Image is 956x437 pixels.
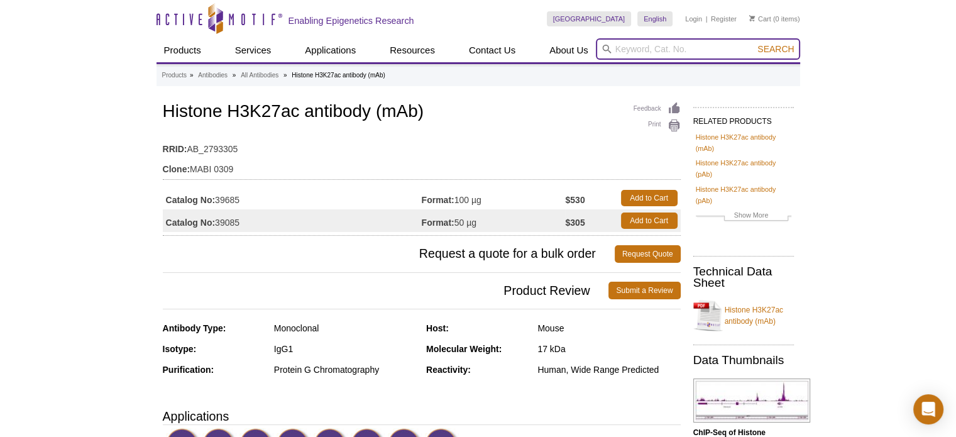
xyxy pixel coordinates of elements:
[426,365,471,375] strong: Reactivity:
[693,266,794,289] h2: Technical Data Sheet
[157,38,209,62] a: Products
[163,143,187,155] strong: RRID:
[749,14,771,23] a: Cart
[913,394,943,424] div: Open Intercom Messenger
[288,15,414,26] h2: Enabling Epigenetics Research
[163,282,609,299] span: Product Review
[228,38,279,62] a: Services
[693,355,794,366] h2: Data Thumbnails
[615,245,681,263] a: Request Quote
[749,11,800,26] li: (0 items)
[696,157,791,180] a: Histone H3K27ac antibody (pAb)
[621,213,678,229] a: Add to Cart
[696,131,791,154] a: Histone H3K27ac antibody (mAb)
[163,136,681,156] td: AB_2793305
[547,11,632,26] a: [GEOGRAPHIC_DATA]
[565,194,585,206] strong: $530
[163,245,615,263] span: Request a quote for a bulk order
[693,297,794,335] a: Histone H3K27ac antibody (mAb)
[422,187,566,209] td: 100 µg
[382,38,442,62] a: Resources
[163,163,190,175] strong: Clone:
[754,43,798,55] button: Search
[166,194,216,206] strong: Catalog No:
[163,365,214,375] strong: Purification:
[422,217,454,228] strong: Format:
[233,72,236,79] li: »
[711,14,737,23] a: Register
[274,364,417,375] div: Protein G Chromatography
[634,102,681,116] a: Feedback
[637,11,673,26] a: English
[163,344,197,354] strong: Isotype:
[596,38,800,60] input: Keyword, Cat. No.
[163,209,422,232] td: 39085
[634,119,681,133] a: Print
[292,72,385,79] li: Histone H3K27ac antibody (mAb)
[163,102,681,123] h1: Histone H3K27ac antibody (mAb)
[537,323,680,334] div: Mouse
[190,72,194,79] li: »
[621,190,678,206] a: Add to Cart
[565,217,585,228] strong: $305
[426,344,502,354] strong: Molecular Weight:
[696,184,791,206] a: Histone H3K27ac antibody (pAb)
[757,44,794,54] span: Search
[608,282,680,299] a: Submit a Review
[297,38,363,62] a: Applications
[422,209,566,232] td: 50 µg
[166,217,216,228] strong: Catalog No:
[537,343,680,355] div: 17 kDa
[163,156,681,176] td: MABI 0309
[274,343,417,355] div: IgG1
[693,107,794,130] h2: RELATED PRODUCTS
[537,364,680,375] div: Human, Wide Range Predicted
[685,14,702,23] a: Login
[283,72,287,79] li: »
[426,323,449,333] strong: Host:
[162,70,187,81] a: Products
[696,209,791,224] a: Show More
[706,11,708,26] li: |
[749,15,755,21] img: Your Cart
[163,187,422,209] td: 39685
[693,379,810,423] img: Histone H3K27ac antibody (mAb) tested by ChIP-Seq.
[241,70,278,81] a: All Antibodies
[274,323,417,334] div: Monoclonal
[461,38,523,62] a: Contact Us
[198,70,228,81] a: Antibodies
[542,38,596,62] a: About Us
[163,407,681,426] h3: Applications
[163,323,226,333] strong: Antibody Type:
[422,194,454,206] strong: Format:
